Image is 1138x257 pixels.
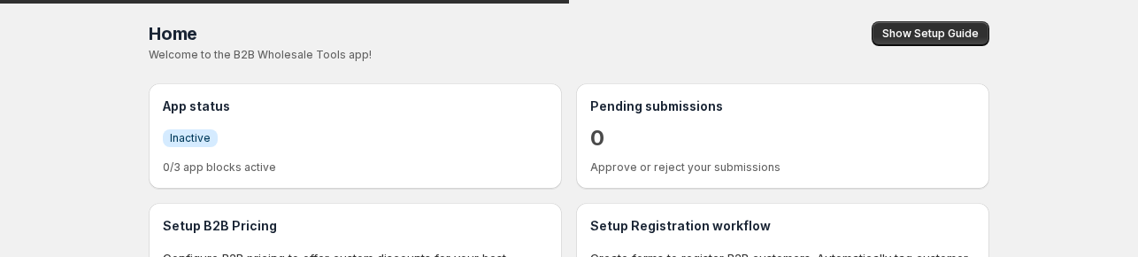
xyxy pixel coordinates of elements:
[163,128,218,147] a: InfoInactive
[149,23,197,44] span: Home
[590,124,604,152] a: 0
[163,217,548,235] h3: Setup B2B Pricing
[872,21,989,46] button: Show Setup Guide
[590,97,975,115] h3: Pending submissions
[163,97,548,115] h3: App status
[590,217,975,235] h3: Setup Registration workflow
[882,27,979,41] span: Show Setup Guide
[149,48,611,62] p: Welcome to the B2B Wholesale Tools app!
[170,131,211,145] span: Inactive
[590,160,975,175] p: Approve or reject your submissions
[163,160,548,175] p: 0/3 app blocks active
